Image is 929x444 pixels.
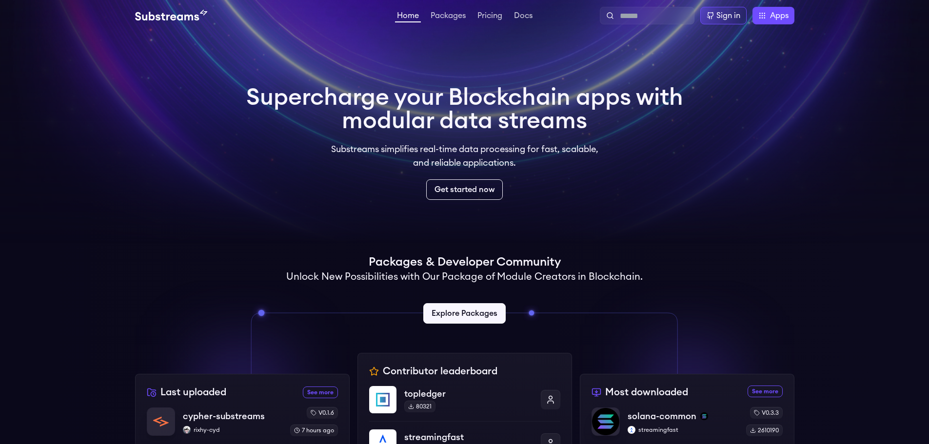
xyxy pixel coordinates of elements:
a: solana-commonsolana-commonsolanastreamingfaststreamingfastv0.3.32610190 [592,407,783,444]
a: Explore Packages [423,303,506,324]
img: topledger [369,386,396,413]
a: Docs [512,12,534,21]
a: Packages [429,12,468,21]
img: solana [700,412,708,420]
a: Get started now [426,179,503,200]
img: rixhy-cyd [183,426,191,434]
p: solana-common [628,409,696,423]
p: topledger [404,387,533,401]
img: streamingfast [628,426,635,434]
a: cypher-substreamscypher-substreamsrixhy-cydrixhy-cydv0.1.67 hours ago [147,407,338,444]
div: v0.1.6 [307,407,338,419]
p: streamingfast [628,426,738,434]
p: Substreams simplifies real-time data processing for fast, scalable, and reliable applications. [324,142,605,170]
h2: Unlock New Possibilities with Our Package of Module Creators in Blockchain. [286,270,643,284]
h1: Supercharge your Blockchain apps with modular data streams [246,86,683,133]
div: v0.3.3 [750,407,783,419]
p: streamingfast [404,430,533,444]
div: Sign in [716,10,740,21]
a: Pricing [475,12,504,21]
div: 2610190 [746,425,783,436]
a: Home [395,12,421,22]
div: 80321 [404,401,435,412]
a: See more recently uploaded packages [303,386,338,398]
p: rixhy-cyd [183,426,282,434]
img: solana-common [592,408,619,435]
img: Substream's logo [135,10,207,21]
div: 7 hours ago [290,425,338,436]
a: topledgertopledger80321 [369,386,560,421]
h1: Packages & Developer Community [369,254,561,270]
img: cypher-substreams [147,408,175,435]
a: Sign in [700,7,747,24]
span: Apps [770,10,789,21]
a: See more most downloaded packages [748,386,783,397]
p: cypher-substreams [183,409,265,423]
